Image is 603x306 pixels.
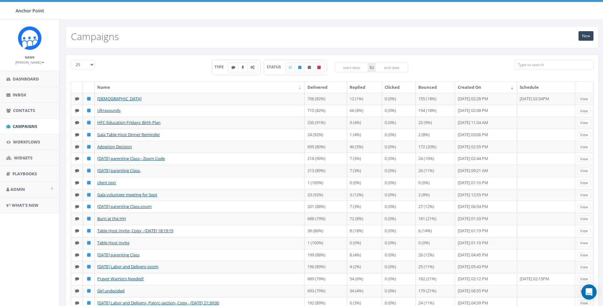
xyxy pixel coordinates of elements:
th: Name: activate to sort column ascending [95,82,305,93]
i: Published [87,108,91,113]
label: Archived [314,63,325,72]
td: [DATE] 03:06 PM [455,129,517,141]
img: Rally_platform_Icon_1.png [18,26,42,50]
td: 0 (0%) [382,273,416,285]
td: 688 (79%) [305,213,347,225]
i: Published [87,217,91,221]
i: Published [87,205,91,209]
td: 155 (18%) [416,93,455,105]
a: Burn at the HH [97,216,126,221]
td: 0 (0%) [347,177,382,189]
td: 199 (88%) [305,249,347,261]
i: Published [87,265,91,269]
i: Text SMS [75,145,79,149]
td: 23 (92%) [305,189,347,201]
td: 24 (92%) [305,129,347,141]
a: View [578,264,591,271]
td: 2 (8%) [416,189,455,201]
td: [DATE] 01:33 PM [455,213,517,225]
td: 0 (0%) [382,105,416,117]
i: Text SMS [75,289,79,293]
i: Text SMS [75,229,79,233]
th: Created On: activate to sort column ascending [455,82,517,93]
td: 0 (0%) [416,177,455,189]
td: [DATE] 02:34PM [517,93,575,105]
i: Published [87,156,91,161]
td: [DATE] 09:21 AM [455,165,517,177]
td: 0 (0%) [347,237,382,249]
a: View [578,132,591,138]
span: Campaigns [13,123,37,129]
a: View [578,216,591,222]
a: [DATE] Labor and Delivery- Pain/c-section- Copy - [DATE] 21:39:00 [97,300,219,306]
td: 26 (12%) [416,249,455,261]
td: 0 (0%) [382,261,416,273]
a: [DEMOGRAPHIC_DATA] [97,96,141,101]
span: STATUS [267,64,285,70]
td: 25 (11%) [416,261,455,273]
a: Adoption Decision [97,144,132,150]
span: Workflows [13,139,40,145]
td: 0 (0%) [382,93,416,105]
span: Widgets [14,155,32,161]
th: Schedule [517,82,575,93]
a: Prayer Warriors Needed! [97,276,144,282]
td: [DATE] 02:28 PM [455,93,517,105]
label: Draft [285,63,295,72]
td: 0 (0%) [382,177,416,189]
i: Text SMS [75,156,79,161]
td: [DATE] 06:55 PM [455,285,517,297]
i: Text SMS [75,241,79,245]
a: Ultrasounds [97,108,120,113]
a: View [578,144,591,150]
td: 7 (3%) [347,201,382,213]
i: Text SMS [75,301,79,305]
td: 706 (82%) [305,93,347,105]
td: 0 (0%) [382,249,416,261]
i: Text SMS [75,97,79,101]
a: [PERSON_NAME] [15,59,44,65]
i: Text SMS [75,121,79,125]
td: [DATE] 01:16 PM [455,177,517,189]
i: Published [87,289,91,293]
td: 0 (0%) [416,237,455,249]
td: 154 (18%) [416,105,455,117]
a: View [578,168,591,174]
td: [DATE] 01:10 PM [455,237,517,249]
a: [DATE] parenting Class [97,252,140,258]
span: What's New [12,202,38,208]
label: Text SMS [228,63,239,72]
td: [DATE] 02:15PM [517,273,575,285]
td: 0 (0%) [382,225,416,237]
a: View [578,252,591,259]
td: [DATE] 02:44 PM [455,153,517,165]
i: Published [87,277,91,281]
a: Table Host Invite- Copy - [DATE] 18:19:19 [97,228,173,233]
a: View [578,180,591,186]
i: Published [87,97,91,101]
td: 1 (4%) [347,129,382,141]
i: Unpublished [308,66,311,69]
a: View [578,228,591,234]
i: Published [87,121,91,125]
td: 213 (89%) [305,165,347,177]
span: Playbooks [12,171,37,177]
td: 1 (100%) [305,237,347,249]
i: Published [87,241,91,245]
td: 0 (0%) [382,189,416,201]
small: [PERSON_NAME] [15,60,44,65]
i: Published [87,181,91,185]
td: 7 (3%) [347,165,382,177]
a: [DATE] parenting Class- [97,168,141,173]
td: 6 (14%) [416,225,455,237]
td: 26 (11%) [416,165,455,177]
td: 695 (80%) [305,141,347,153]
i: Published [87,301,91,305]
td: [DATE] 12:55 PM [455,189,517,201]
label: Ringless Voice Mail [238,63,248,72]
a: [DATE] parenting Class-- Zoom Code [97,156,165,161]
i: Text SMS [75,181,79,185]
i: Text SMS [75,217,79,221]
span: Anchor Point [16,8,44,14]
i: Published [298,66,301,69]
